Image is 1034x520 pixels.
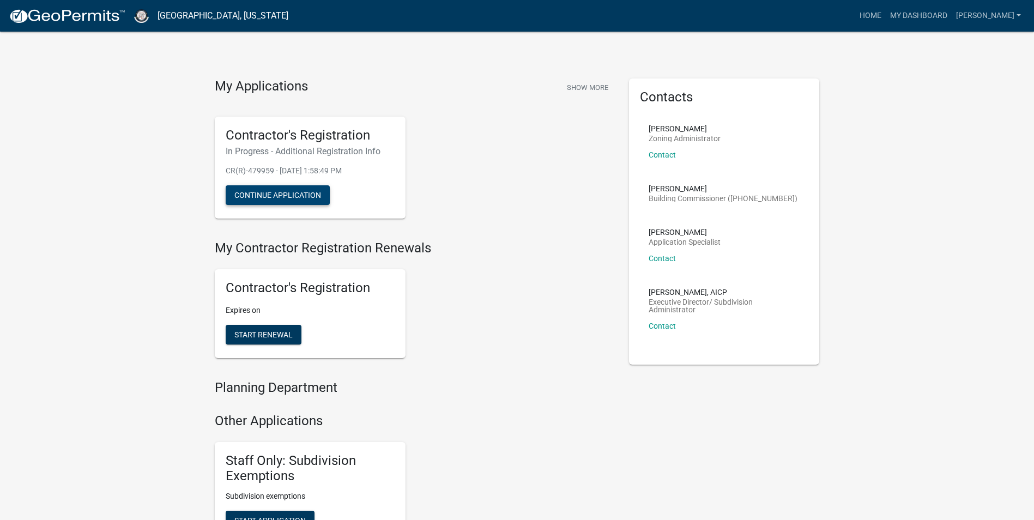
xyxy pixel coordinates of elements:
a: Home [855,5,886,26]
p: Application Specialist [649,238,721,246]
h5: Contractor's Registration [226,280,395,296]
p: [PERSON_NAME] [649,125,721,132]
p: [PERSON_NAME] [649,228,721,236]
wm-registration-list-section: My Contractor Registration Renewals [215,240,613,367]
span: Start Renewal [234,330,293,339]
a: Contact [649,322,676,330]
p: Building Commissioner ([PHONE_NUMBER]) [649,195,797,202]
a: [GEOGRAPHIC_DATA], [US_STATE] [158,7,288,25]
button: Start Renewal [226,325,301,344]
p: [PERSON_NAME] [649,185,797,192]
h4: Planning Department [215,380,613,396]
p: Expires on [226,305,395,316]
h5: Staff Only: Subdivision Exemptions [226,453,395,485]
button: Show More [563,78,613,96]
p: Subdivision exemptions [226,491,395,502]
h4: Other Applications [215,413,613,429]
p: CR(R)-479959 - [DATE] 1:58:49 PM [226,165,395,177]
h4: My Applications [215,78,308,95]
img: Cass County, Indiana [134,8,149,23]
a: My Dashboard [886,5,952,26]
p: Zoning Administrator [649,135,721,142]
a: Contact [649,150,676,159]
h4: My Contractor Registration Renewals [215,240,613,256]
p: [PERSON_NAME], AICP [649,288,800,296]
a: Contact [649,254,676,263]
button: Continue Application [226,185,330,205]
p: Executive Director/ Subdivision Administrator [649,298,800,313]
a: [PERSON_NAME] [952,5,1025,26]
h6: In Progress - Additional Registration Info [226,146,395,156]
h5: Contacts [640,89,809,105]
h5: Contractor's Registration [226,128,395,143]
